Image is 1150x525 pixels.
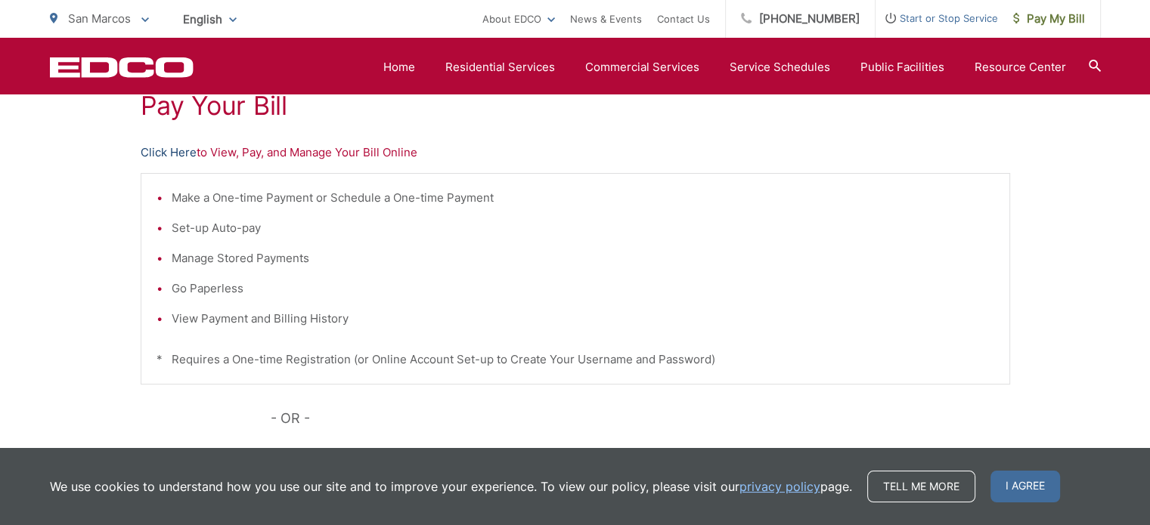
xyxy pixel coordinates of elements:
span: Pay My Bill [1013,10,1085,28]
a: News & Events [570,10,642,28]
h1: Pay Your Bill [141,91,1010,121]
li: Manage Stored Payments [172,249,994,267]
span: English [172,6,248,32]
li: Make a One-time Payment or Schedule a One-time Payment [172,189,994,207]
p: - OR - [271,407,1010,430]
a: Commercial Services [585,58,699,76]
a: privacy policy [739,477,820,496]
a: Resource Center [975,58,1066,76]
a: Click Here [141,445,197,463]
a: Click Here [141,144,197,162]
a: Home [383,58,415,76]
li: View Payment and Billing History [172,310,994,328]
p: to View, Pay, and Manage Your Bill Online [141,144,1010,162]
span: I agree [990,471,1060,502]
a: Public Facilities [860,58,944,76]
p: to Make a One-time Payment Only Online [141,445,1010,463]
li: Set-up Auto-pay [172,219,994,237]
a: Service Schedules [730,58,830,76]
a: About EDCO [482,10,555,28]
a: Residential Services [445,58,555,76]
span: San Marcos [68,11,131,26]
p: * Requires a One-time Registration (or Online Account Set-up to Create Your Username and Password) [157,351,994,369]
a: Contact Us [657,10,710,28]
a: Tell me more [867,471,975,502]
p: We use cookies to understand how you use our site and to improve your experience. To view our pol... [50,477,852,496]
li: Go Paperless [172,279,994,298]
a: EDCD logo. Return to the homepage. [50,57,194,78]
